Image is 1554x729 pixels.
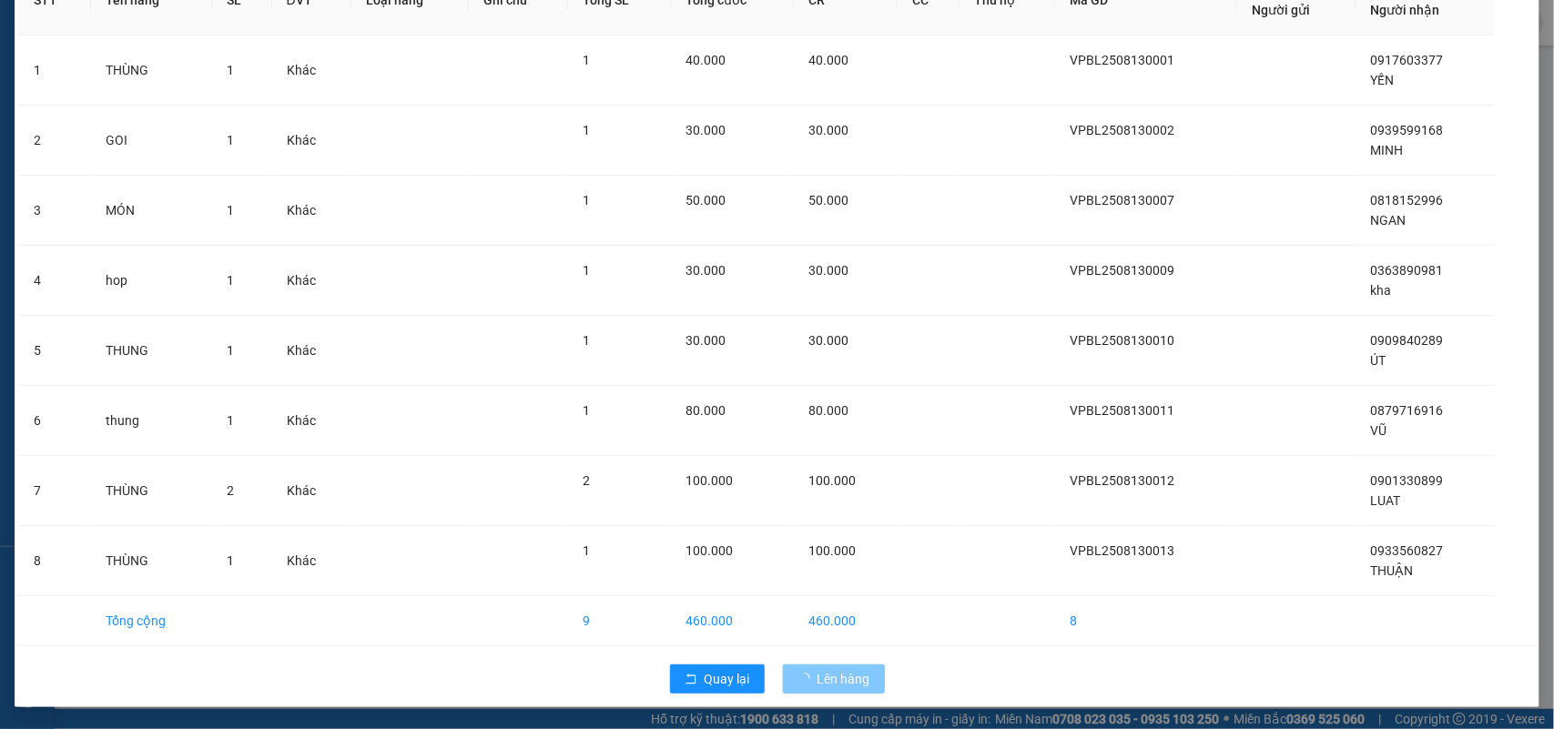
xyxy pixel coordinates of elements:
span: 0363890981 [1371,263,1444,278]
span: THUẬN [1371,563,1414,578]
b: GỬI : VP [PERSON_NAME] [23,132,318,162]
td: 460.000 [794,596,898,646]
span: 100.000 [686,473,733,488]
td: Khác [272,386,351,456]
span: VPBL2508130009 [1070,263,1174,278]
span: 30.000 [686,333,726,348]
td: MÓN [91,176,212,246]
td: 5 [19,316,91,386]
span: 50.000 [686,193,726,208]
li: 26 Phó Cơ Điều, Phường 12 [170,45,761,67]
span: Quay lại [705,669,750,689]
td: Khác [272,246,351,316]
span: 80.000 [808,403,848,418]
span: 30.000 [808,123,848,137]
button: Lên hàng [783,664,885,694]
span: 1 [583,123,590,137]
span: VPBL2508130013 [1070,543,1174,558]
span: VPBL2508130010 [1070,333,1174,348]
span: 40.000 [686,53,726,67]
span: Lên hàng [818,669,870,689]
td: thung [91,386,212,456]
td: Khác [272,526,351,596]
span: 0933560827 [1371,543,1444,558]
td: Khác [272,176,351,246]
td: hop [91,246,212,316]
span: rollback [685,673,697,687]
span: 0901330899 [1371,473,1444,488]
span: 1 [227,273,234,288]
td: THÙNG [91,456,212,526]
span: 30.000 [686,263,726,278]
span: 2 [583,473,590,488]
span: 1 [227,413,234,428]
button: rollbackQuay lại [670,664,765,694]
span: loading [797,673,818,685]
img: logo.jpg [23,23,114,114]
td: Khác [272,316,351,386]
span: 80.000 [686,403,726,418]
span: 30.000 [808,263,848,278]
td: 8 [19,526,91,596]
span: VPBL2508130012 [1070,473,1174,488]
span: 1 [583,193,590,208]
span: ÚT [1371,353,1386,368]
td: THÙNG [91,526,212,596]
td: 4 [19,246,91,316]
span: 0879716916 [1371,403,1444,418]
td: 9 [568,596,671,646]
li: Hotline: 02839552959 [170,67,761,90]
span: 1 [583,53,590,67]
span: 30.000 [686,123,726,137]
span: 1 [227,63,234,77]
span: 1 [227,343,234,358]
span: 1 [583,263,590,278]
td: 8 [1055,596,1237,646]
span: 1 [583,543,590,558]
td: 7 [19,456,91,526]
span: 50.000 [808,193,848,208]
td: 460.000 [671,596,794,646]
span: 40.000 [808,53,848,67]
span: 1 [227,133,234,147]
td: 3 [19,176,91,246]
span: VPBL2508130011 [1070,403,1174,418]
span: VPBL2508130007 [1070,193,1174,208]
span: Người nhận [1371,3,1440,17]
td: 2 [19,106,91,176]
td: Tổng cộng [91,596,212,646]
span: 1 [227,203,234,218]
td: 6 [19,386,91,456]
span: LUAT [1371,493,1401,508]
td: 1 [19,35,91,106]
span: VŨ [1371,423,1387,438]
span: MINH [1371,143,1404,157]
span: 1 [583,403,590,418]
span: 100.000 [808,473,856,488]
span: VPBL2508130001 [1070,53,1174,67]
span: 2 [227,483,234,498]
span: 0909840289 [1371,333,1444,348]
td: Khác [272,35,351,106]
span: Người gửi [1252,3,1310,17]
span: NGAN [1371,213,1407,228]
td: Khác [272,106,351,176]
span: 1 [227,553,234,568]
td: Khác [272,456,351,526]
span: 0818152996 [1371,193,1444,208]
span: VPBL2508130002 [1070,123,1174,137]
span: kha [1371,283,1392,298]
span: YẾN [1371,73,1395,87]
span: 0917603377 [1371,53,1444,67]
span: 100.000 [686,543,733,558]
span: 1 [583,333,590,348]
td: GOI [91,106,212,176]
span: 30.000 [808,333,848,348]
span: 0939599168 [1371,123,1444,137]
span: 100.000 [808,543,856,558]
td: THUNG [91,316,212,386]
td: THÙNG [91,35,212,106]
